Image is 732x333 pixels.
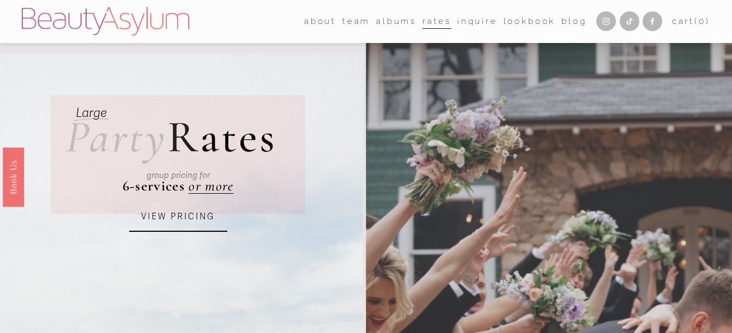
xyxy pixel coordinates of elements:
[672,14,710,29] a: 0 items in cart
[422,13,451,30] a: Rates
[22,7,189,35] img: Beauty Asylum | Bridal Hair &amp; Makeup Charlotte &amp; Atlanta
[66,110,167,164] em: Party
[66,115,277,160] h2: ates
[304,14,336,29] span: about
[694,16,710,26] span: ( )
[342,14,370,29] span: team
[699,16,706,26] span: 0
[376,13,416,30] a: albums
[147,170,210,180] em: group pricing for
[596,11,616,31] a: Instagram
[457,13,498,30] a: Inquire
[342,13,370,30] a: folder dropdown
[76,105,107,121] em: Large
[167,110,200,164] span: R
[561,13,586,30] a: Blog
[504,13,556,30] a: Lookbook
[3,147,24,207] a: Book Us
[643,11,662,31] a: Facebook
[620,11,639,31] a: TikTok
[129,202,227,232] a: VIEW PRICING
[304,13,336,30] a: folder dropdown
